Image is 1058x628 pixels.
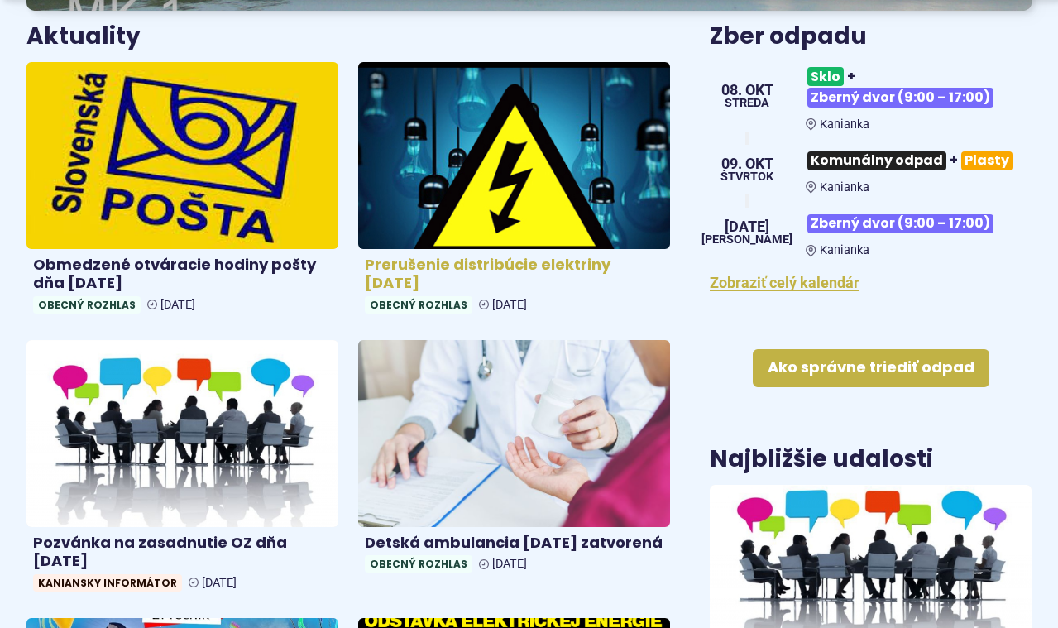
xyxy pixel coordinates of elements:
[26,62,338,320] a: Obmedzené otváracie hodiny pošty dňa [DATE] Obecný rozhlas [DATE]
[33,574,182,592] span: Kaniansky informátor
[33,256,332,293] h4: Obmedzené otváracie hodiny pošty dňa [DATE]
[358,62,670,320] a: Prerušenie distribúcie elektriny [DATE] Obecný rozhlas [DATE]
[26,340,338,598] a: Pozvánka na zasadnutie OZ dňa [DATE] Kaniansky informátor [DATE]
[806,145,1032,177] h3: +
[820,117,869,132] span: Kanianka
[365,296,472,314] span: Obecný rozhlas
[961,151,1013,170] span: Plasty
[710,208,1032,257] a: Zberný dvor (9:00 – 17:00) Kanianka [DATE] [PERSON_NAME]
[160,298,195,312] span: [DATE]
[807,151,946,170] span: Komunálny odpad
[492,557,527,571] span: [DATE]
[710,24,1032,50] h3: Zber odpadu
[806,60,1032,113] h3: +
[701,234,792,246] span: [PERSON_NAME]
[710,447,933,472] h3: Najbližšie udalosti
[807,67,844,86] span: Sklo
[202,576,237,590] span: [DATE]
[701,219,792,234] span: [DATE]
[33,534,332,571] h4: Pozvánka na zasadnutie OZ dňa [DATE]
[807,214,993,233] span: Zberný dvor (9:00 – 17:00)
[710,274,859,291] a: Zobraziť celý kalendár
[710,145,1032,194] a: Komunálny odpad+Plasty Kanianka 09. okt štvrtok
[720,156,773,171] span: 09. okt
[33,296,141,314] span: Obecný rozhlas
[358,340,670,579] a: Detská ambulancia [DATE] zatvorená Obecný rozhlas [DATE]
[365,555,472,573] span: Obecný rozhlas
[365,256,663,293] h4: Prerušenie distribúcie elektriny [DATE]
[721,98,773,109] span: streda
[721,83,773,98] span: 08. okt
[820,180,869,194] span: Kanianka
[807,88,993,107] span: Zberný dvor (9:00 – 17:00)
[720,171,773,183] span: štvrtok
[26,24,141,50] h3: Aktuality
[710,60,1032,131] a: Sklo+Zberný dvor (9:00 – 17:00) Kanianka 08. okt streda
[753,349,989,387] a: Ako správne triediť odpad
[820,243,869,257] span: Kanianka
[492,298,527,312] span: [DATE]
[365,534,663,553] h4: Detská ambulancia [DATE] zatvorená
